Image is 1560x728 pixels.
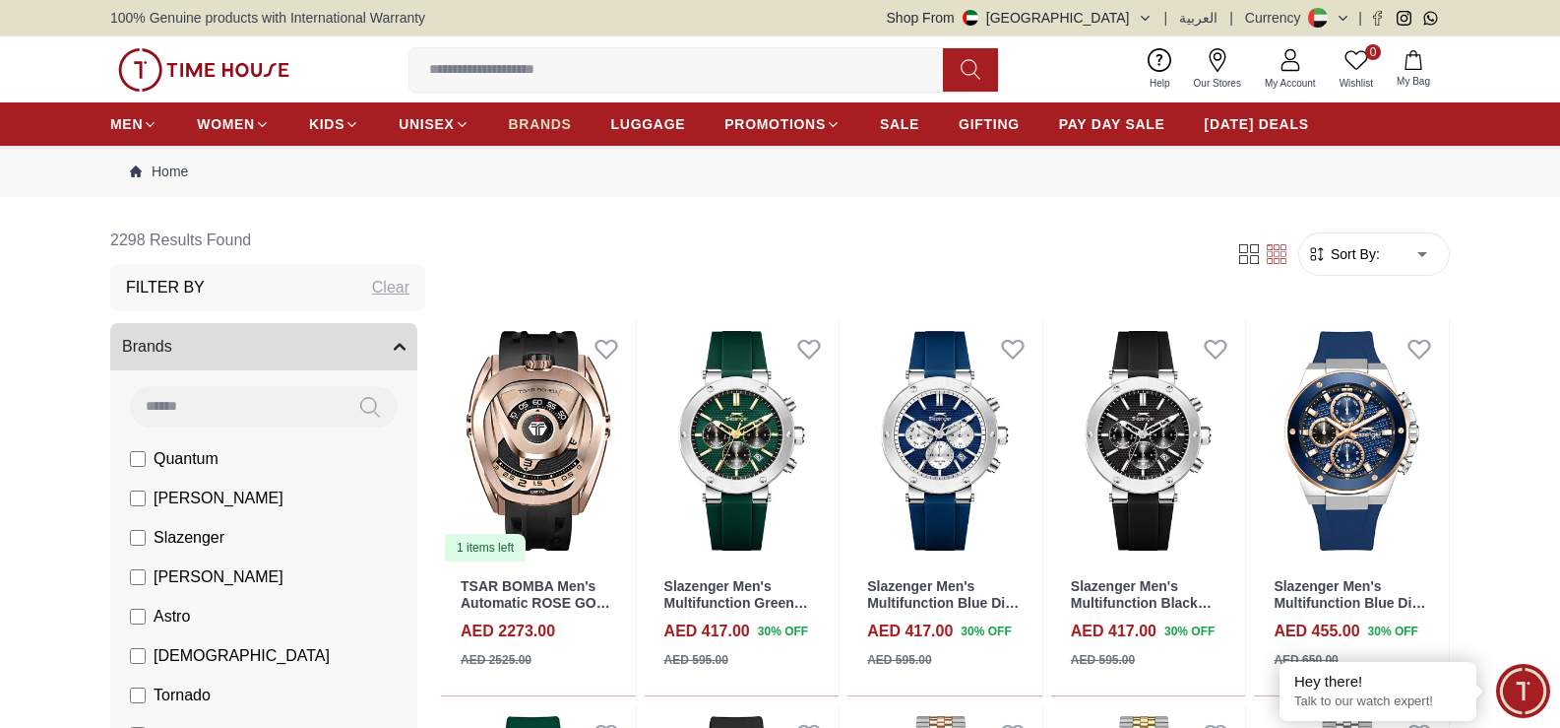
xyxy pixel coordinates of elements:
a: Our Stores [1182,44,1253,95]
span: | [1229,8,1233,28]
input: [DEMOGRAPHIC_DATA] [130,648,146,664]
a: KIDS [309,106,359,142]
span: | [1164,8,1168,28]
span: My Account [1257,76,1324,91]
a: TSAR BOMBA Men's Automatic ROSE GOLD Dial Watch - TB8213ASET-07 [461,578,614,643]
a: LUGGAGE [611,106,686,142]
span: 30 % OFF [961,623,1011,640]
span: PAY DAY SALE [1059,114,1165,134]
span: [DEMOGRAPHIC_DATA] [154,644,330,668]
img: Slazenger Men's Multifunction Blue Dial Watch - SL.9.2557.2.04 [1254,319,1449,563]
span: 30 % OFF [1164,623,1215,640]
div: AED 595.00 [867,651,931,669]
span: 0 [1365,44,1381,60]
button: العربية [1179,8,1217,28]
a: Help [1138,44,1182,95]
a: Slazenger Men's Multifunction Black Dial Watch - SL.9.2564.2.01 [1071,578,1212,643]
span: Quantum [154,447,218,471]
a: WOMEN [197,106,270,142]
span: My Bag [1389,74,1438,89]
div: AED 2525.00 [461,651,531,669]
span: UNISEX [399,114,454,134]
h4: AED 455.00 [1274,620,1359,643]
img: ... [118,48,289,92]
span: Sort By: [1327,244,1380,264]
a: 0Wishlist [1328,44,1385,95]
p: Talk to our watch expert! [1294,694,1462,710]
input: Astro [130,609,146,625]
a: PROMOTIONS [724,106,841,142]
a: Facebook [1370,11,1385,26]
a: TSAR BOMBA Men's Automatic ROSE GOLD Dial Watch - TB8213ASET-071 items left [441,319,636,563]
span: [PERSON_NAME] [154,565,283,589]
span: 30 % OFF [758,623,808,640]
a: Slazenger Men's Multifunction Green Dial Watch - SL.9.2564.2.05 [664,578,808,643]
img: United Arab Emirates [963,10,978,26]
div: AED 595.00 [664,651,728,669]
a: SALE [880,106,919,142]
a: Instagram [1397,11,1411,26]
span: | [1358,8,1362,28]
span: LUGGAGE [611,114,686,134]
span: PROMOTIONS [724,114,826,134]
span: Our Stores [1186,76,1249,91]
span: WOMEN [197,114,255,134]
button: Sort By: [1307,244,1380,264]
span: KIDS [309,114,344,134]
img: Slazenger Men's Multifunction Blue Dial Watch - SL.9.2564.2.03 [847,319,1042,563]
button: Brands [110,323,417,370]
span: GIFTING [959,114,1020,134]
a: PAY DAY SALE [1059,106,1165,142]
input: [PERSON_NAME] [130,569,146,585]
div: 1 items left [445,534,526,562]
span: [DATE] DEALS [1205,114,1309,134]
input: Tornado [130,688,146,703]
h4: AED 417.00 [867,620,953,643]
span: Wishlist [1332,76,1381,91]
span: Astro [154,605,190,629]
div: AED 650.00 [1274,651,1338,669]
div: Currency [1245,8,1309,28]
span: Tornado [154,684,211,707]
span: Brands [122,335,172,359]
span: 30 % OFF [1368,623,1418,640]
div: Hey there! [1294,672,1462,692]
div: Chat Widget [1496,664,1550,718]
img: Slazenger Men's Multifunction Black Dial Watch - SL.9.2564.2.01 [1051,319,1246,563]
span: 100% Genuine products with International Warranty [110,8,425,28]
h4: AED 2273.00 [461,620,555,643]
a: Slazenger Men's Multifunction Blue Dial Watch - SL.9.2557.2.04 [1274,578,1425,628]
span: BRANDS [509,114,572,134]
a: BRANDS [509,106,572,142]
input: Quantum [130,451,146,467]
a: Home [130,162,188,181]
span: SALE [880,114,919,134]
span: [PERSON_NAME] [154,487,283,510]
button: My Bag [1385,46,1442,93]
h4: AED 417.00 [664,620,750,643]
a: [DATE] DEALS [1205,106,1309,142]
a: Slazenger Men's Multifunction Blue Dial Watch - SL.9.2564.2.03 [867,578,1019,628]
div: Clear [372,276,409,299]
nav: Breadcrumb [110,146,1450,197]
input: Slazenger [130,530,146,546]
a: UNISEX [399,106,468,142]
input: [PERSON_NAME] [130,491,146,506]
span: Help [1142,76,1178,91]
img: Slazenger Men's Multifunction Green Dial Watch - SL.9.2564.2.05 [645,319,840,563]
div: AED 595.00 [1071,651,1135,669]
a: MEN [110,106,157,142]
img: TSAR BOMBA Men's Automatic ROSE GOLD Dial Watch - TB8213ASET-07 [441,319,636,563]
h3: Filter By [126,276,205,299]
button: Shop From[GEOGRAPHIC_DATA] [887,8,1153,28]
h6: 2298 Results Found [110,217,425,264]
h4: AED 417.00 [1071,620,1156,643]
span: Slazenger [154,526,224,550]
span: MEN [110,114,143,134]
a: GIFTING [959,106,1020,142]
